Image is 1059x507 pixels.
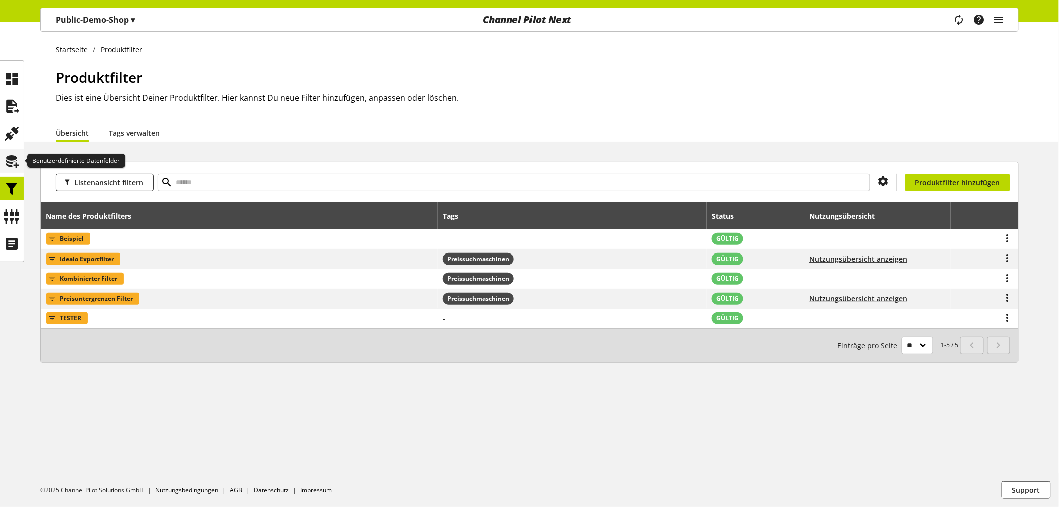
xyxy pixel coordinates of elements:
small: 1-5 / 5 [838,337,959,354]
a: Impressum [300,486,332,494]
a: AGB [230,486,242,494]
span: GÜLTIG [716,234,739,243]
a: Startseite [56,44,93,55]
button: Nutzungsübersicht anzeigen [809,293,907,304]
span: Kombinierter Filter [60,273,118,285]
span: Preissuchmaschinen [447,294,509,303]
span: Preissuchmaschinen [447,255,509,264]
a: Produktfilter hinzufügen [905,174,1010,191]
div: Nutzungsübersicht [809,211,885,221]
button: Support [1002,481,1051,499]
nav: main navigation [40,8,1019,32]
span: Preissuchmaschinen [443,273,514,285]
span: Preissuchmaschinen [443,253,514,265]
span: Produktfilter hinzufügen [915,177,1000,188]
div: Benutzerdefinierte Datenfelder [27,154,125,168]
button: Nutzungsübersicht anzeigen [809,253,907,264]
span: Beispiel [60,233,84,245]
span: TESTER [60,312,82,324]
span: - [443,314,445,323]
span: Idealo Exportfilter [60,253,114,265]
span: Preissuchmaschinen [443,293,514,305]
span: GÜLTIG [716,294,739,303]
a: Datenschutz [254,486,289,494]
span: - [443,234,445,244]
span: Preissuchmaschinen [447,274,509,283]
div: Tags [443,211,458,221]
span: GÜLTIG [716,274,739,283]
span: GÜLTIG [716,255,739,264]
div: Status [712,211,744,221]
h2: Dies ist eine Übersicht Deiner Produktfilter. Hier kannst Du neue Filter hinzufügen, anpassen ode... [56,92,1019,104]
span: Support [1012,485,1040,495]
span: Listenansicht filtern [74,177,143,188]
span: Preisuntergrenzen Filter [60,293,133,305]
p: Public-Demo-Shop [56,14,135,26]
a: Nutzungsbedingungen [155,486,218,494]
span: Einträge pro Seite [838,340,902,351]
span: ▾ [131,14,135,25]
span: Produktfilter [56,68,142,87]
div: Name des Produktfilters [46,211,142,221]
a: Tags verwalten [109,128,160,138]
button: Listenansicht filtern [56,174,154,191]
span: GÜLTIG [716,314,739,323]
a: Übersicht [56,128,89,138]
li: ©2025 Channel Pilot Solutions GmbH [40,486,155,495]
